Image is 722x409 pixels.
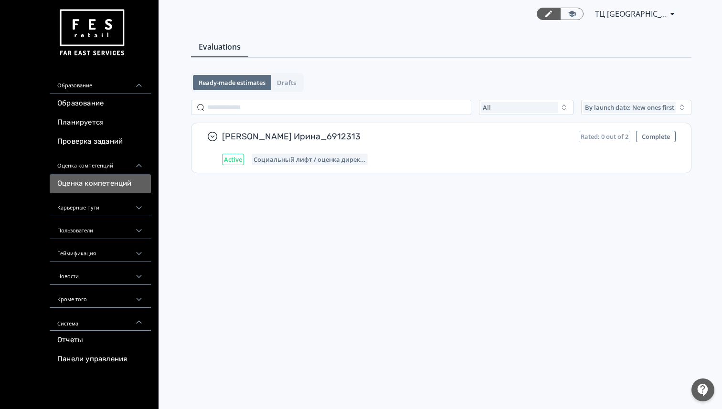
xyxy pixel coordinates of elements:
[57,227,93,234] font: Пользователи
[50,94,151,113] a: Образование
[57,295,87,303] font: Кроме того
[57,250,96,257] font: Геймификация
[57,204,99,211] font: Карьерные пути
[595,8,667,20] span: ТЦ Казань Молл Казань RE 6912313
[585,104,674,111] span: By launch date: New ones first
[199,41,241,52] span: Evaluations
[581,100,691,115] button: By launch date: New ones first
[193,75,271,90] button: Ready-made estimates
[57,99,104,107] font: Образование
[57,82,92,89] font: Образование
[483,104,491,111] span: All
[57,162,113,169] font: Оценка компетенций
[50,113,151,132] a: Планируется
[57,137,123,146] font: Проверка заданий
[224,156,242,163] span: Active
[50,132,151,151] a: Проверка заданий
[57,6,126,60] img: https://files.teachbase.ru/system/account/57463/logo/medium-936fc5084dd2c598f50a98b9cbe0469a.png
[57,336,83,344] font: Отчеты
[57,355,127,363] font: Панели управления
[277,79,296,86] span: Drafts
[636,131,676,142] button: Complete
[560,8,584,20] a: Переключиться в режим студента
[271,75,302,90] button: Drafts
[50,350,151,369] a: Панели управления
[57,273,79,280] font: Новости
[199,79,265,86] span: Ready-made estimates
[479,100,573,115] button: All
[222,131,571,142] span: [PERSON_NAME] Ирина_6912313
[57,320,78,327] font: Система
[57,118,104,126] font: Планируется
[50,174,151,193] a: Оценка компетенций
[595,9,683,19] font: ТЦ [GEOGRAPHIC_DATA]
[254,156,366,163] span: Социальный лифт / оценка директора магазина
[57,179,132,188] font: Оценка компетенций
[581,133,628,140] span: Rated: 0 out of 2
[50,331,151,350] a: Отчеты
